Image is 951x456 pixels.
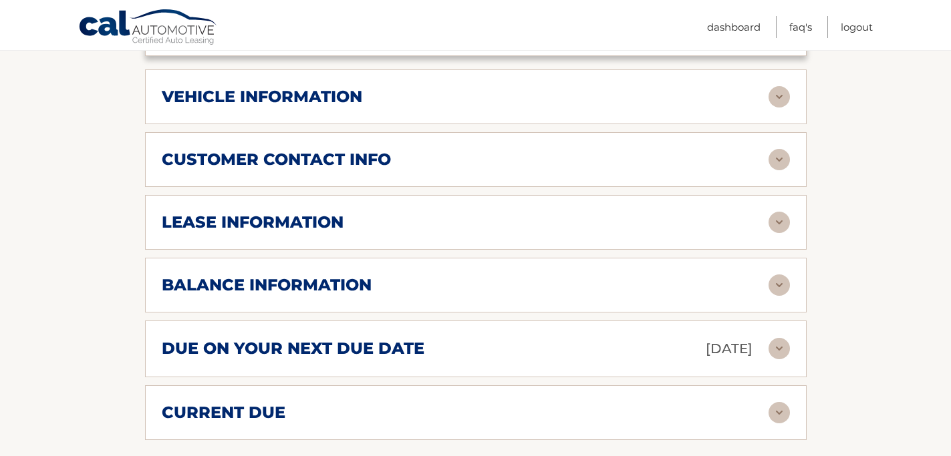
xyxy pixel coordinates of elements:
a: Cal Automotive [78,9,219,47]
a: Dashboard [707,16,761,38]
h2: vehicle information [162,87,362,107]
p: [DATE] [706,337,753,361]
a: Logout [841,16,873,38]
img: accordion-rest.svg [769,338,790,359]
a: FAQ's [789,16,812,38]
h2: balance information [162,275,372,295]
h2: due on your next due date [162,338,424,359]
img: accordion-rest.svg [769,402,790,423]
img: accordion-rest.svg [769,274,790,296]
h2: lease information [162,212,344,232]
img: accordion-rest.svg [769,149,790,170]
img: accordion-rest.svg [769,212,790,233]
h2: current due [162,403,285,423]
h2: customer contact info [162,150,391,170]
img: accordion-rest.svg [769,86,790,107]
